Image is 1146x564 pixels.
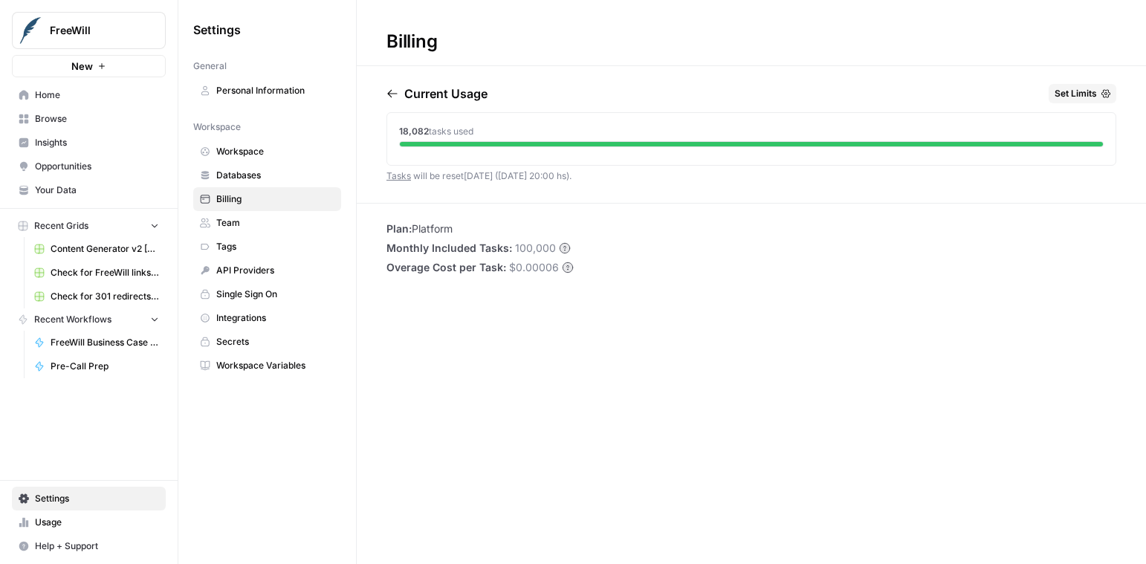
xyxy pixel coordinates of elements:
a: Workspace [193,140,341,163]
a: Workspace Variables [193,354,341,377]
a: Check for FreeWill links on partner's external website [27,261,166,285]
div: Billing [357,30,467,54]
span: Recent Workflows [34,313,111,326]
span: API Providers [216,264,334,277]
a: Pre-Call Prep [27,354,166,378]
span: Workspace Variables [216,359,334,372]
a: Tags [193,235,341,259]
button: New [12,55,166,77]
span: Pre-Call Prep [51,360,159,373]
a: Team [193,211,341,235]
button: Workspace: FreeWill [12,12,166,49]
span: Insights [35,136,159,149]
span: $0.00006 [509,260,559,275]
a: Content Generator v2 [DRAFT] Test All Product Combos [27,237,166,261]
a: Databases [193,163,341,187]
span: Personal Information [216,84,334,97]
span: Set Limits [1055,87,1097,100]
span: Overage Cost per Task: [386,260,506,275]
img: FreeWill Logo [17,17,44,44]
span: Plan: [386,222,412,235]
button: Set Limits [1049,84,1116,103]
a: Single Sign On [193,282,341,306]
span: Tags [216,240,334,253]
span: FreeWill [50,23,140,38]
span: General [193,59,227,73]
span: Workspace [216,145,334,158]
button: Recent Workflows [12,308,166,331]
span: FreeWill Business Case Generator v2 [51,336,159,349]
p: Current Usage [404,85,488,103]
span: Check for FreeWill links on partner's external website [51,266,159,279]
span: Opportunities [35,160,159,173]
span: tasks used [429,126,473,137]
span: Home [35,88,159,102]
span: Check for 301 redirects on page Grid [51,290,159,303]
span: Browse [35,112,159,126]
a: Integrations [193,306,341,330]
a: Usage [12,510,166,534]
a: Check for 301 redirects on page Grid [27,285,166,308]
span: Team [216,216,334,230]
a: Opportunities [12,155,166,178]
a: Home [12,83,166,107]
span: 18,082 [399,126,429,137]
span: Content Generator v2 [DRAFT] Test All Product Combos [51,242,159,256]
span: Workspace [193,120,241,134]
li: Platform [386,221,574,236]
span: Monthly Included Tasks: [386,241,512,256]
span: Databases [216,169,334,182]
a: FreeWill Business Case Generator v2 [27,331,166,354]
a: Settings [12,487,166,510]
button: Help + Support [12,534,166,558]
span: Single Sign On [216,288,334,301]
span: Usage [35,516,159,529]
a: Billing [193,187,341,211]
span: Billing [216,192,334,206]
a: Insights [12,131,166,155]
span: Settings [193,21,241,39]
span: Your Data [35,184,159,197]
a: Tasks [386,170,411,181]
span: Settings [35,492,159,505]
a: Browse [12,107,166,131]
button: Recent Grids [12,215,166,237]
a: Secrets [193,330,341,354]
span: Recent Grids [34,219,88,233]
a: API Providers [193,259,341,282]
a: Personal Information [193,79,341,103]
span: 100,000 [515,241,556,256]
span: New [71,59,93,74]
span: Secrets [216,335,334,349]
span: Integrations [216,311,334,325]
span: will be reset [DATE] ([DATE] 20:00 hs) . [386,170,572,181]
span: Help + Support [35,539,159,553]
a: Your Data [12,178,166,202]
